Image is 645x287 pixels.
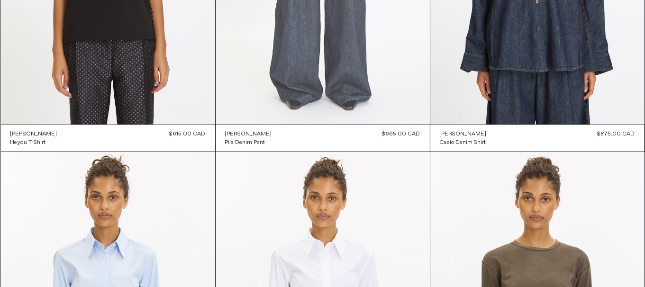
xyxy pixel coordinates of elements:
a: Pila Denim Pant [225,138,272,147]
div: Casio Denim Shirt [440,139,486,147]
div: Pila Denim Pant [225,139,265,147]
a: [PERSON_NAME] [440,130,487,138]
div: Heydu T-Shirt [10,139,46,147]
a: [PERSON_NAME] [10,130,57,138]
a: [PERSON_NAME] [225,130,272,138]
div: $665.00 CAD [382,130,420,138]
a: Heydu T-Shirt [10,138,57,147]
a: Casio Denim Shirt [440,138,487,147]
div: $615.00 CAD [170,130,206,138]
div: $875.00 CAD [598,130,635,138]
